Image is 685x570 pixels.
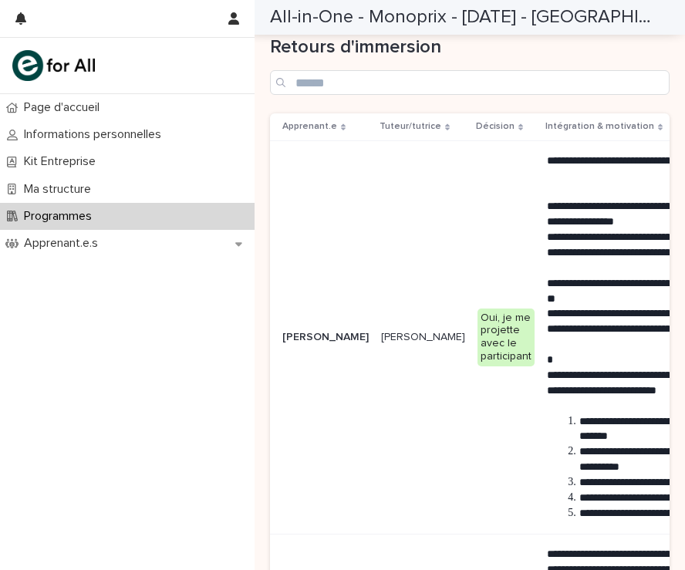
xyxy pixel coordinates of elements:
[282,118,337,135] p: Apprenant.e
[270,70,670,95] input: Search
[18,209,104,224] p: Programmes
[18,127,174,142] p: Informations personnelles
[270,36,670,59] h1: Retours d'immersion
[476,118,515,135] p: Décision
[380,118,441,135] p: Tuteur/tutrice
[545,118,654,135] p: Intégration & motivation
[282,331,369,344] p: [PERSON_NAME]
[381,331,465,344] p: [PERSON_NAME]
[18,236,110,251] p: Apprenant.e.s
[12,50,95,81] img: mHINNnv7SNCQZijbaqql
[18,154,108,169] p: Kit Entreprise
[270,6,652,29] h2: All-in-One - Monoprix - 22 - Mai 2025 - Île-de-France - Vendeur en produits frais
[18,100,112,115] p: Page d'accueil
[18,182,103,197] p: Ma structure
[477,309,535,366] div: Oui, je me projette avec le participant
